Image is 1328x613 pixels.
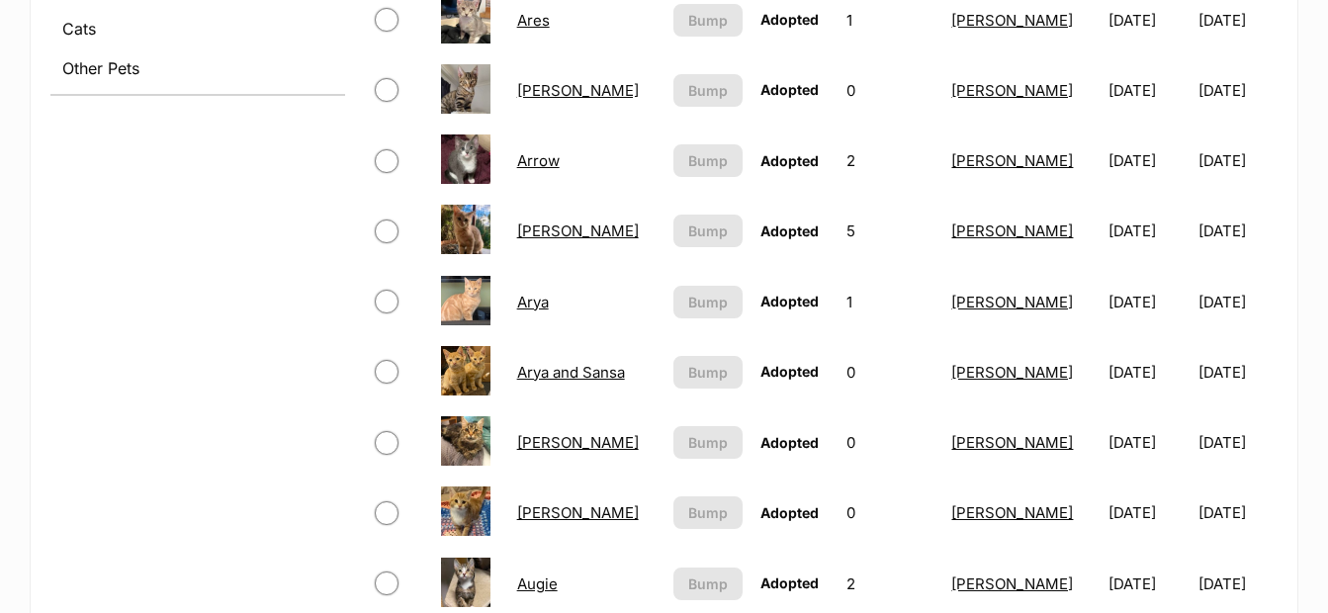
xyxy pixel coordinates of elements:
[441,205,490,254] img: Arthur
[517,81,639,100] a: [PERSON_NAME]
[688,573,728,594] span: Bump
[517,574,558,593] a: Augie
[760,293,819,309] span: Adopted
[688,502,728,523] span: Bump
[517,433,639,452] a: [PERSON_NAME]
[673,74,743,107] button: Bump
[441,416,490,466] img: Asher
[673,215,743,247] button: Bump
[760,11,819,28] span: Adopted
[673,4,743,37] button: Bump
[1101,408,1196,477] td: [DATE]
[951,151,1073,170] a: [PERSON_NAME]
[441,558,490,607] img: Augie
[951,503,1073,522] a: [PERSON_NAME]
[839,197,942,265] td: 5
[1101,268,1196,336] td: [DATE]
[517,221,639,240] a: [PERSON_NAME]
[1198,268,1276,336] td: [DATE]
[1101,338,1196,406] td: [DATE]
[760,152,819,169] span: Adopted
[760,434,819,451] span: Adopted
[839,479,942,547] td: 0
[1101,127,1196,195] td: [DATE]
[951,574,1073,593] a: [PERSON_NAME]
[517,11,550,30] a: Ares
[688,362,728,383] span: Bump
[517,151,560,170] a: Arrow
[517,503,639,522] a: [PERSON_NAME]
[688,150,728,171] span: Bump
[839,56,942,125] td: 0
[673,496,743,529] button: Bump
[951,433,1073,452] a: [PERSON_NAME]
[673,568,743,600] button: Bump
[441,64,490,114] img: Ariel
[517,293,549,311] a: Arya
[688,432,728,453] span: Bump
[673,286,743,318] button: Bump
[760,81,819,98] span: Adopted
[688,220,728,241] span: Bump
[688,292,728,312] span: Bump
[760,222,819,239] span: Adopted
[1101,479,1196,547] td: [DATE]
[839,338,942,406] td: 0
[1101,56,1196,125] td: [DATE]
[441,486,490,536] img: Astrid
[839,268,942,336] td: 1
[50,50,345,86] a: Other Pets
[760,363,819,380] span: Adopted
[688,80,728,101] span: Bump
[951,293,1073,311] a: [PERSON_NAME]
[1198,127,1276,195] td: [DATE]
[673,144,743,177] button: Bump
[1198,408,1276,477] td: [DATE]
[50,11,345,46] a: Cats
[673,426,743,459] button: Bump
[951,221,1073,240] a: [PERSON_NAME]
[1198,338,1276,406] td: [DATE]
[839,408,942,477] td: 0
[951,81,1073,100] a: [PERSON_NAME]
[951,363,1073,382] a: [PERSON_NAME]
[688,10,728,31] span: Bump
[1198,56,1276,125] td: [DATE]
[441,134,490,184] img: Arrow
[517,363,625,382] a: Arya and Sansa
[760,504,819,521] span: Adopted
[1101,197,1196,265] td: [DATE]
[1198,197,1276,265] td: [DATE]
[1198,479,1276,547] td: [DATE]
[839,127,942,195] td: 2
[951,11,1073,30] a: [PERSON_NAME]
[760,574,819,591] span: Adopted
[673,356,743,389] button: Bump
